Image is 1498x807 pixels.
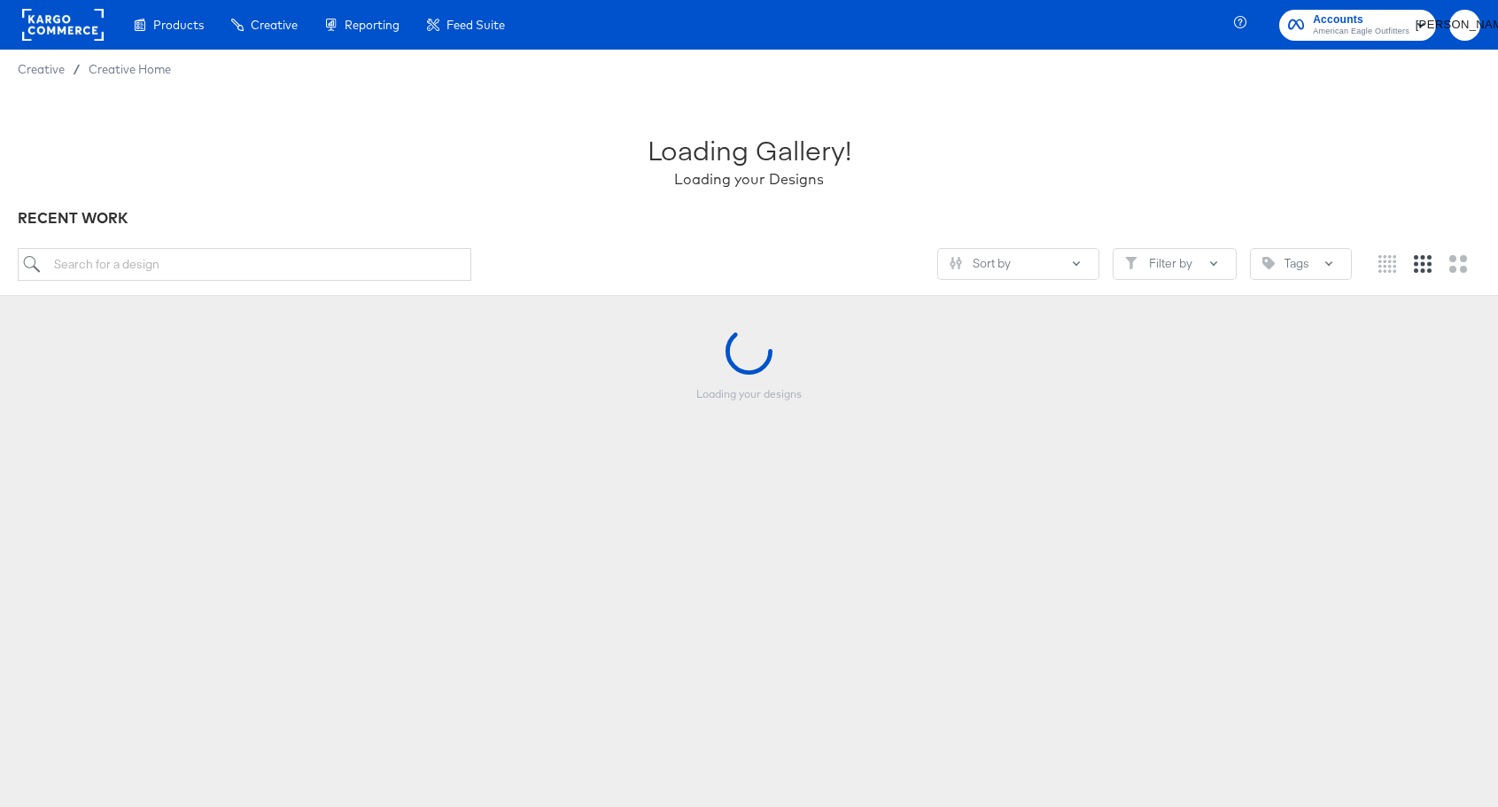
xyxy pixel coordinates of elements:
svg: Filter [1125,257,1137,269]
span: / [65,62,89,76]
button: [PERSON_NAME] [1449,10,1480,41]
button: TagTags [1250,248,1352,280]
button: FilterFilter by [1113,248,1237,280]
span: Creative [18,62,65,76]
span: Accounts [1313,11,1409,29]
span: [PERSON_NAME] [1456,15,1473,35]
svg: Sliders [950,257,962,269]
svg: Medium grid [1414,255,1432,273]
button: SlidersSort by [937,248,1099,280]
input: Search for a design [18,248,471,281]
svg: Large grid [1449,255,1467,273]
svg: Tag [1262,257,1275,269]
span: Creative [251,18,298,32]
span: Products [153,18,204,32]
div: Loading your Designs [674,169,824,190]
a: Creative Home [89,62,171,76]
div: Loading Gallery! [648,131,851,169]
svg: Small grid [1378,255,1396,273]
button: AccountsAmerican Eagle Outfitters [1279,10,1436,41]
span: Reporting [345,18,400,32]
div: Loading your designs [661,387,838,505]
span: Feed Suite [446,18,505,32]
span: American Eagle Outfitters [1313,25,1409,39]
div: RECENT WORK [18,208,1480,229]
